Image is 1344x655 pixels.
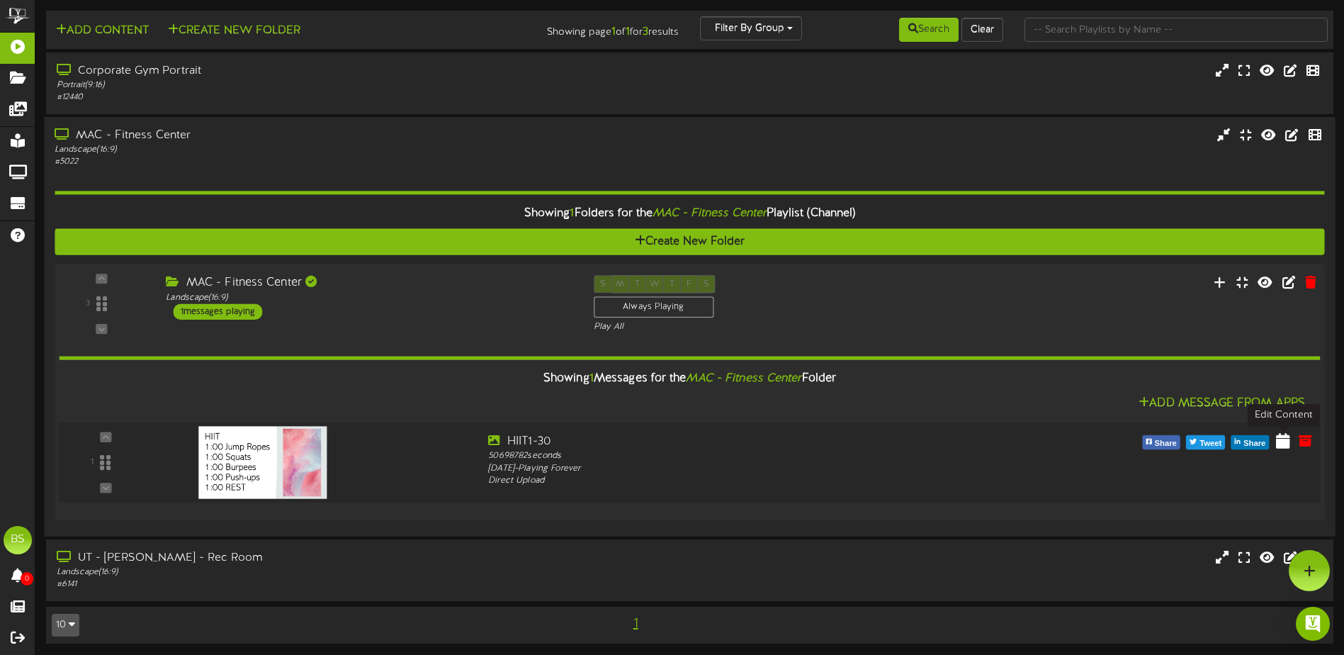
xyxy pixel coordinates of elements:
[473,16,689,40] div: Showing page of for results
[57,578,572,590] div: # 6141
[594,321,893,333] div: Play All
[174,304,263,320] div: 1 messages playing
[899,18,959,42] button: Search
[1186,435,1225,449] button: Tweet
[589,372,594,385] span: 1
[55,229,1324,255] button: Create New Folder
[488,434,997,450] div: HIIT1-30
[166,291,572,303] div: Landscape ( 16:9 )
[961,18,1003,42] button: Clear
[1134,394,1309,412] button: Add Message From Apps
[488,450,997,463] div: 50698782 seconds
[700,16,802,40] button: Filter By Group
[57,79,572,91] div: Portrait ( 9:16 )
[57,550,572,566] div: UT - [PERSON_NAME] - Rec Room
[1296,607,1330,641] div: Open Intercom Messenger
[488,462,997,475] div: [DATE] - Playing Forever
[1197,436,1224,452] span: Tweet
[643,26,648,38] strong: 3
[57,91,572,103] div: # 12440
[1142,435,1180,449] button: Share
[52,22,153,40] button: Add Content
[57,566,572,578] div: Landscape ( 16:9 )
[21,572,33,586] span: 0
[594,296,713,318] div: Always Playing
[198,426,327,498] img: 89f1af56-fbf2-40b5-9df4-ae7766f874d3.jpg
[166,275,572,291] div: MAC - Fitness Center
[44,198,1335,229] div: Showing Folders for the Playlist (Channel)
[55,144,571,156] div: Landscape ( 16:9 )
[686,372,801,385] i: MAC - Fitness Center
[52,614,79,637] button: 10
[626,26,630,38] strong: 1
[1024,18,1328,42] input: -- Search Playlists by Name --
[55,156,571,168] div: # 5022
[488,475,997,488] div: Direct Upload
[48,364,1331,394] div: Showing Messages for the Folder
[164,22,305,40] button: Create New Folder
[611,26,616,38] strong: 1
[630,616,642,632] span: 1
[1151,436,1179,452] span: Share
[57,63,572,79] div: Corporate Gym Portrait
[55,128,571,144] div: MAC - Fitness Center
[1231,435,1270,449] button: Share
[4,526,32,554] div: BS
[1241,436,1268,452] span: Share
[570,207,574,220] span: 1
[653,207,767,220] i: MAC - Fitness Center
